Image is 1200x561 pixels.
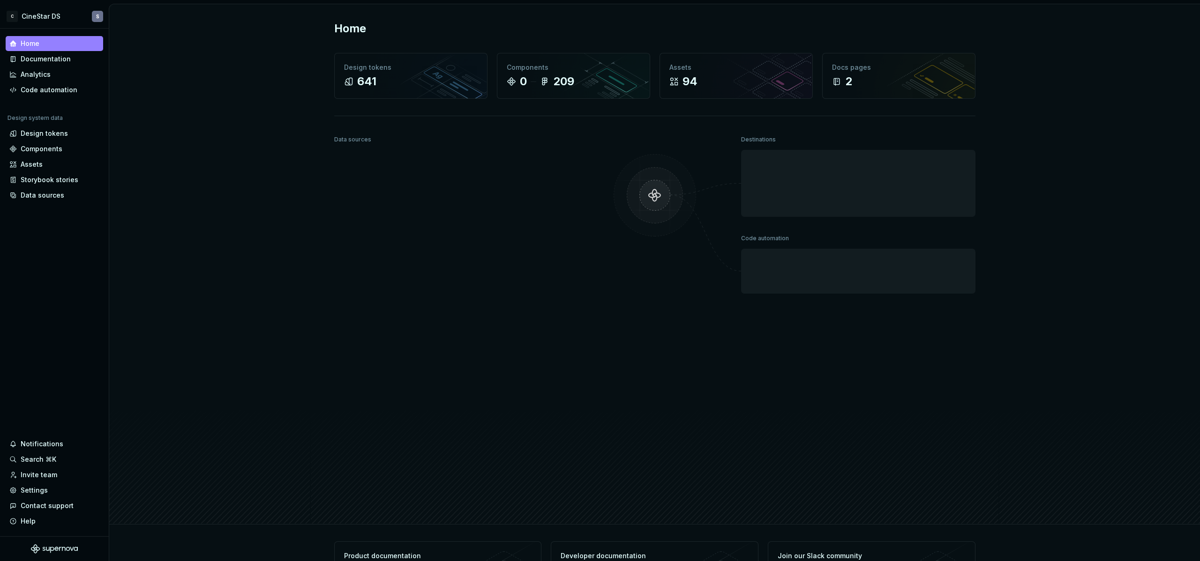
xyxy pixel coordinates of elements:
div: C [7,11,18,22]
div: Search ⌘K [21,455,56,464]
div: Analytics [21,70,51,79]
a: Components0209 [497,53,650,99]
div: Contact support [21,501,74,510]
div: 94 [682,74,697,89]
div: Notifications [21,439,63,449]
div: Design system data [7,114,63,122]
div: Design tokens [21,129,68,138]
div: Code automation [21,85,77,95]
div: Join our Slack community [778,551,914,561]
div: 0 [520,74,527,89]
a: Home [6,36,103,51]
a: Documentation [6,52,103,66]
div: Product documentation [344,551,480,561]
button: Notifications [6,436,103,451]
div: S [96,13,99,20]
div: Data sources [334,133,371,146]
button: CCineStar DSS [2,6,107,26]
div: Developer documentation [561,551,697,561]
a: Analytics [6,67,103,82]
div: CineStar DS [22,12,60,21]
div: 209 [553,74,574,89]
a: Docs pages2 [822,53,975,99]
div: Assets [21,160,43,169]
div: 641 [357,74,376,89]
div: Storybook stories [21,175,78,185]
a: Settings [6,483,103,498]
a: Assets94 [660,53,813,99]
div: Docs pages [832,63,966,72]
a: Invite team [6,467,103,482]
a: Storybook stories [6,172,103,187]
div: Home [21,39,39,48]
h2: Home [334,21,366,36]
a: Components [6,141,103,156]
div: Help [21,517,36,526]
div: 2 [845,74,852,89]
svg: Supernova Logo [31,544,78,554]
div: Settings [21,486,48,495]
a: Data sources [6,188,103,203]
button: Search ⌘K [6,452,103,467]
button: Contact support [6,498,103,513]
div: Code automation [741,232,789,245]
div: Assets [669,63,803,72]
div: Destinations [741,133,776,146]
div: Documentation [21,54,71,64]
a: Code automation [6,82,103,97]
div: Design tokens [344,63,478,72]
div: Components [507,63,640,72]
div: Components [21,144,62,154]
a: Design tokens [6,126,103,141]
a: Design tokens641 [334,53,487,99]
div: Data sources [21,191,64,200]
div: Invite team [21,470,57,480]
button: Help [6,514,103,529]
a: Assets [6,157,103,172]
